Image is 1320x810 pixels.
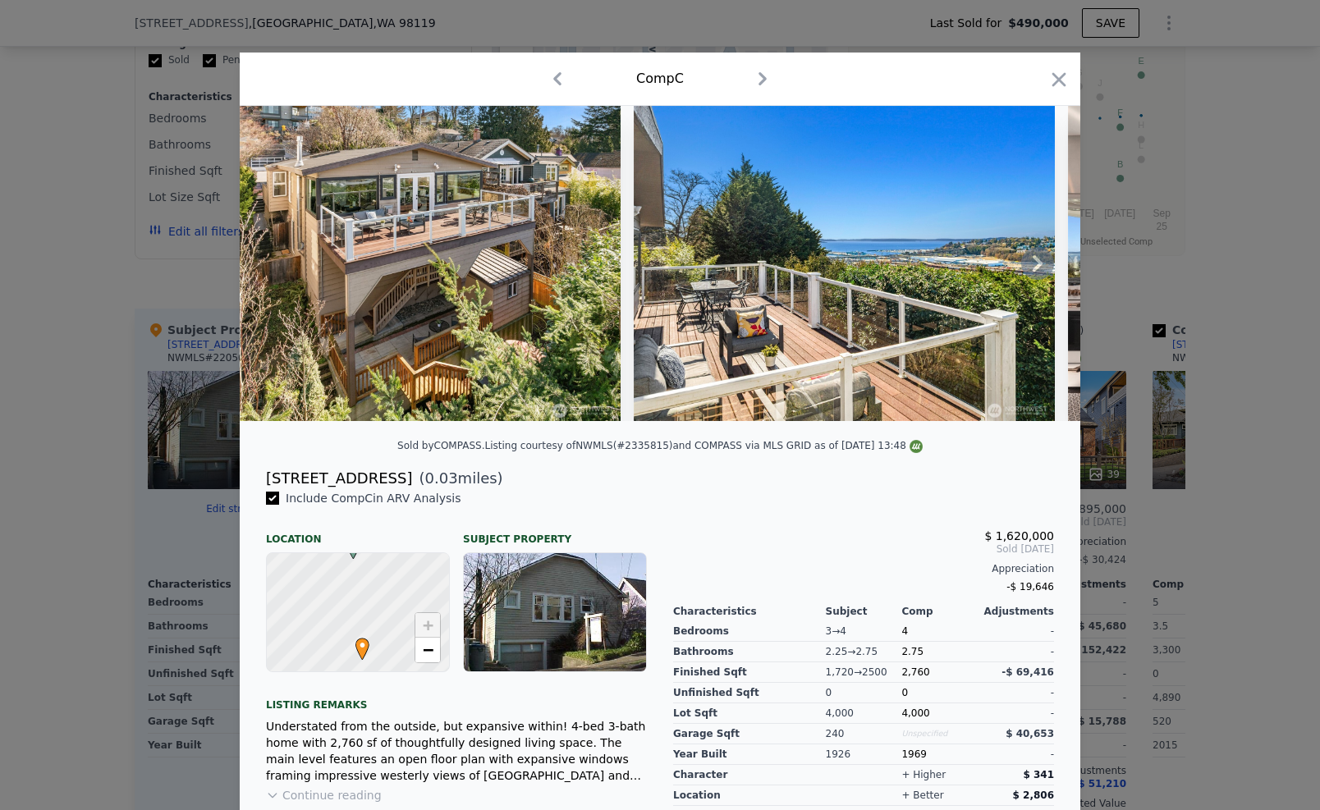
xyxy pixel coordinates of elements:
div: - [978,621,1054,642]
div: Comp C [636,69,684,89]
div: - [978,642,1054,662]
div: - [978,744,1054,765]
div: - [978,703,1054,724]
span: ( miles) [412,467,502,490]
div: - [978,683,1054,703]
div: Comp [901,605,978,618]
span: -$ 69,416 [1001,666,1054,678]
div: Listing remarks [266,685,647,712]
div: character [673,765,826,785]
span: − [423,639,433,660]
div: Lot Sqft [673,703,826,724]
div: Location [266,519,450,546]
div: 1926 [826,744,902,765]
div: 1969 [901,744,978,765]
span: -$ 19,646 [1006,581,1054,593]
div: Garage Sqft [673,724,826,744]
span: 0.03 [425,469,458,487]
div: 2.25 → 2.75 [826,642,902,662]
span: Include Comp C in ARV Analysis [279,492,468,505]
div: 3 → 4 [826,621,902,642]
span: 2,760 [901,666,929,678]
img: Property Img [240,106,621,421]
div: Listing courtesy of NWMLS (#2335815) and COMPASS via MLS GRID as of [DATE] 13:48 [484,440,922,451]
button: Continue reading [266,787,382,803]
span: $ 2,806 [1013,789,1054,801]
div: Year Built [673,744,826,765]
div: 4,000 [826,703,902,724]
div: Understated from the outside, but expansive within! 4-bed 3-bath home with 2,760 sf of thoughtful... [266,718,647,784]
div: Adjustments [978,605,1054,618]
img: Property Img [634,106,1055,421]
div: 2.75 [901,642,978,662]
div: • [351,638,361,648]
span: • [351,633,374,657]
div: Unspecified [901,724,978,744]
div: Subject Property [463,519,647,546]
div: Subject [826,605,902,618]
span: 0 [901,687,908,698]
div: [STREET_ADDRESS] [266,467,412,490]
div: location [673,785,826,806]
div: Characteristics [673,605,826,618]
div: Appreciation [673,562,1054,575]
span: $ 40,653 [1006,728,1054,739]
div: Sold by COMPASS . [397,440,484,451]
div: + better [901,789,943,802]
div: Bedrooms [673,621,826,642]
div: 0 [826,683,902,703]
span: $ 341 [1023,769,1054,780]
div: Bathrooms [673,642,826,662]
div: 1,720 → 2500 [826,662,902,683]
div: Finished Sqft [673,662,826,683]
span: + [423,615,433,635]
div: Unfinished Sqft [673,683,826,703]
div: + higher [901,768,946,781]
span: 4 [901,625,908,637]
a: Zoom in [415,613,440,638]
img: NWMLS Logo [910,440,923,453]
div: 240 [826,724,902,744]
span: Sold [DATE] [673,542,1054,556]
a: Zoom out [415,638,440,662]
span: $ 1,620,000 [984,529,1054,542]
span: 4,000 [901,707,929,719]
